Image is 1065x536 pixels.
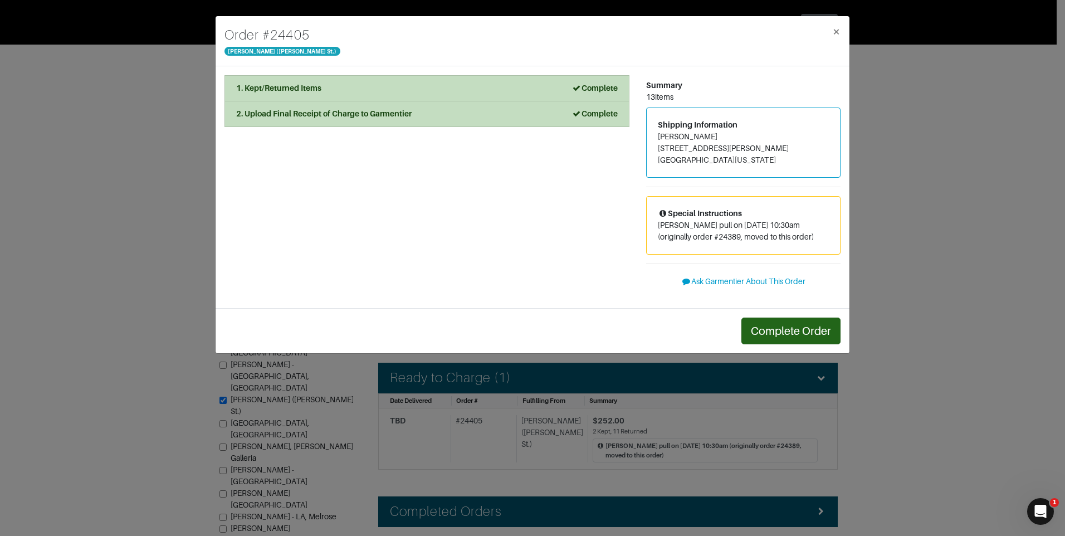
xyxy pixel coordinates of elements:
span: Special Instructions [658,209,742,218]
strong: 2. Upload Final Receipt of Charge to Garmentier [236,109,412,118]
span: 1 [1050,498,1059,507]
button: Close [823,16,849,47]
p: [PERSON_NAME] pull on [DATE] 10:30am (originally order #24389, moved to this order) [658,220,829,243]
div: 13 items [646,91,841,103]
strong: 1. Kept/Returned Items [236,84,321,92]
address: [PERSON_NAME] [STREET_ADDRESS][PERSON_NAME] [GEOGRAPHIC_DATA][US_STATE] [658,131,829,166]
div: Summary [646,80,841,91]
iframe: Intercom live chat [1027,498,1054,525]
span: [PERSON_NAME] ([PERSON_NAME] St.) [224,47,340,56]
strong: Complete [571,84,618,92]
strong: Complete [571,109,618,118]
span: × [832,24,841,39]
button: Complete Order [741,318,841,344]
span: Shipping Information [658,120,737,129]
button: Ask Garmentier About This Order [646,273,841,290]
h4: Order # 24405 [224,25,340,45]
